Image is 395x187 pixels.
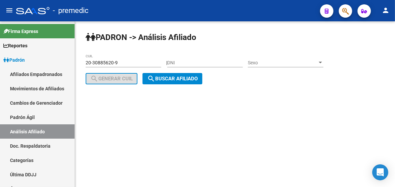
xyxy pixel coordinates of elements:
strong: PADRON -> Análisis Afiliado [86,33,196,42]
span: Padrón [3,56,25,64]
mat-icon: search [90,75,98,83]
span: Buscar afiliado [147,76,198,82]
mat-icon: person [382,6,390,14]
span: Sexo [248,60,317,66]
button: Generar CUIL [86,73,137,84]
button: Buscar afiliado [142,73,202,84]
span: Generar CUIL [90,76,133,82]
mat-icon: search [147,75,155,83]
span: Firma Express [3,28,38,35]
div: | [86,60,328,82]
mat-icon: menu [5,6,13,14]
span: Reportes [3,42,27,49]
span: - premedic [53,3,89,18]
div: Open Intercom Messenger [372,164,388,180]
